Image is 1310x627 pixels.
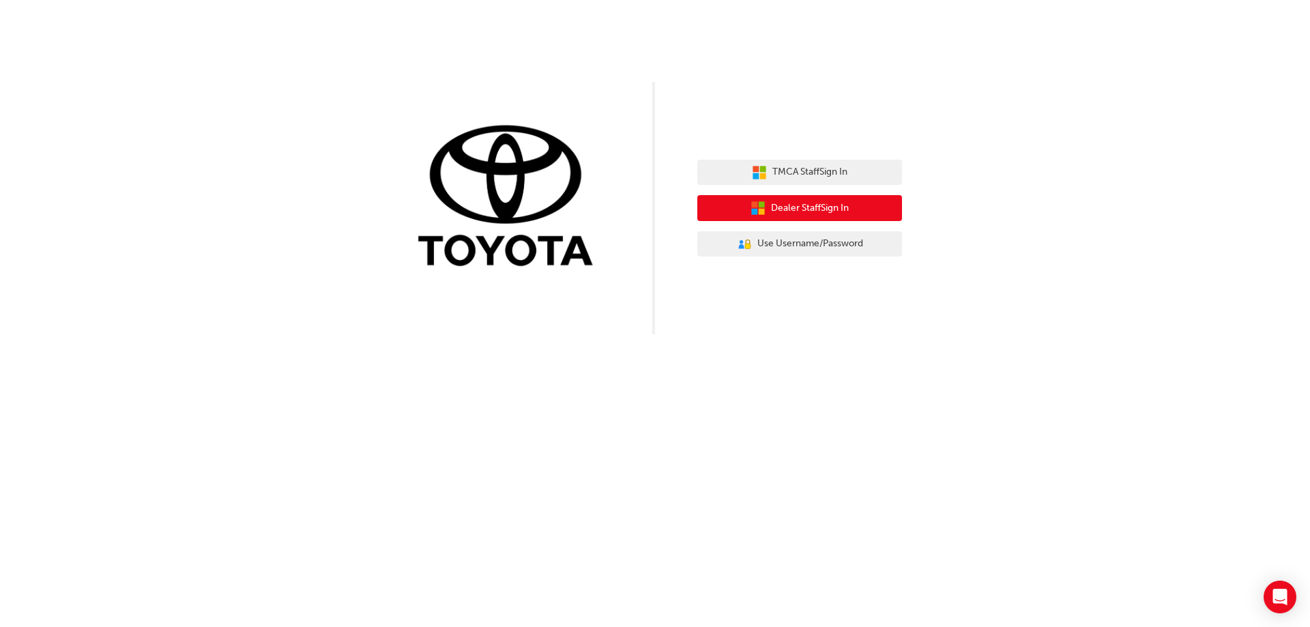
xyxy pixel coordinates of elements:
[771,201,849,216] span: Dealer Staff Sign In
[697,195,902,221] button: Dealer StaffSign In
[697,231,902,257] button: Use Username/Password
[757,236,863,252] span: Use Username/Password
[772,164,847,180] span: TMCA Staff Sign In
[1264,581,1296,613] div: Open Intercom Messenger
[697,160,902,186] button: TMCA StaffSign In
[408,122,613,273] img: Trak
